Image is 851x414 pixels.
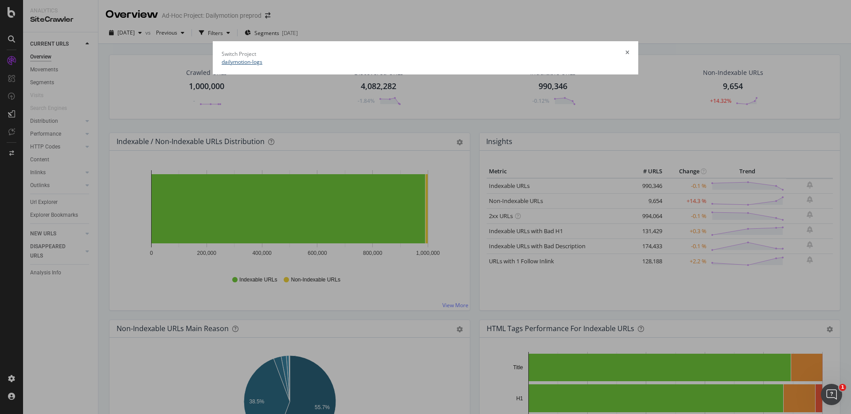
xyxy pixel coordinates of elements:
span: 1 [839,384,846,391]
iframe: Intercom live chat [821,384,842,405]
div: Switch Project [222,50,256,58]
div: times [625,50,629,58]
summary: dailymotion-logs [222,58,629,66]
a: dailymotion-logs [222,58,262,66]
div: modal [213,41,638,74]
